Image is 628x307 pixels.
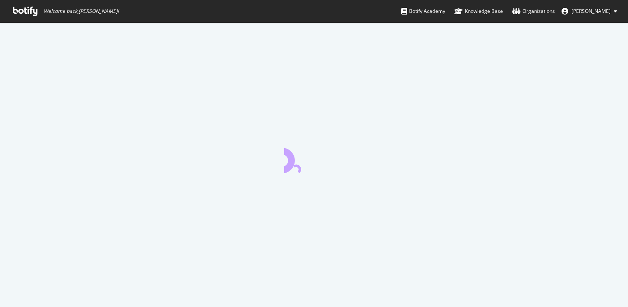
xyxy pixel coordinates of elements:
[454,7,503,15] div: Knowledge Base
[512,7,555,15] div: Organizations
[401,7,445,15] div: Botify Academy
[555,5,624,18] button: [PERSON_NAME]
[572,7,611,15] span: Kristina Fox
[44,8,119,15] span: Welcome back, [PERSON_NAME] !
[284,143,344,173] div: animation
